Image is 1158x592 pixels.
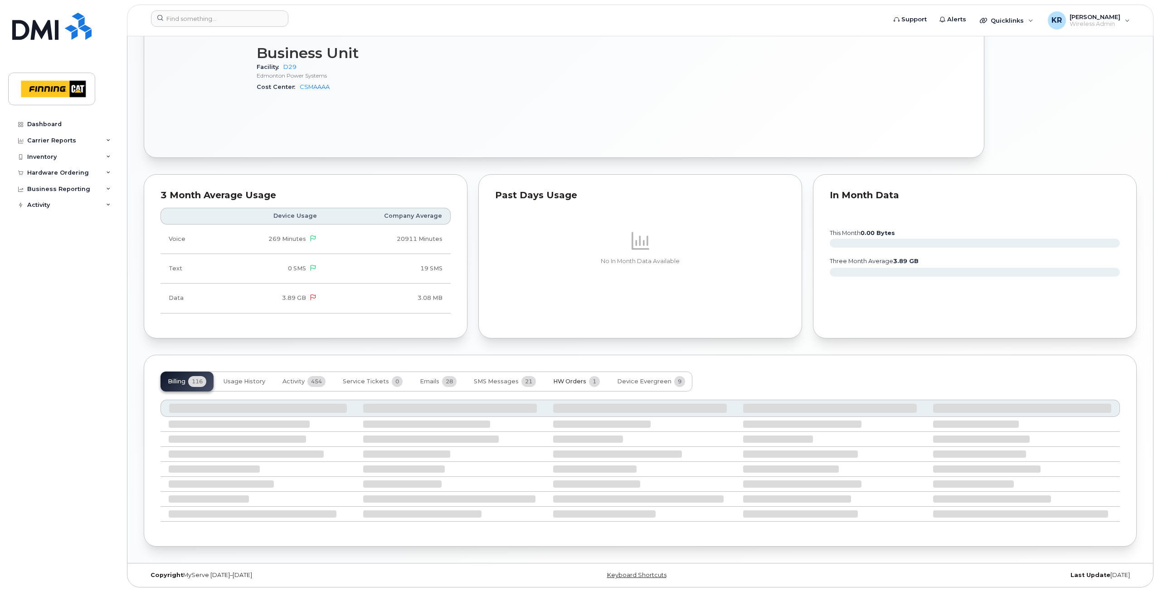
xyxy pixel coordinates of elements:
span: Service Tickets [343,378,389,385]
a: Alerts [933,10,973,29]
th: Device Usage [216,208,325,224]
text: this month [829,230,895,236]
span: Emails [420,378,439,385]
a: Keyboard Shortcuts [607,572,667,578]
div: MyServe [DATE]–[DATE] [144,572,475,579]
span: 269 Minutes [268,235,306,242]
td: 20911 Minutes [325,225,451,254]
div: Past Days Usage [495,191,785,200]
span: 28 [442,376,457,387]
p: Edmonton Power Systems [257,72,598,79]
div: Quicklinks [973,11,1040,29]
span: 1 [589,376,600,387]
span: 21 [521,376,536,387]
a: D29 [283,64,297,70]
span: Facility [257,64,283,70]
span: KR [1051,15,1062,26]
span: Usage History [224,378,265,385]
text: three month average [829,258,919,264]
span: 0 [392,376,403,387]
div: [DATE] [806,572,1137,579]
p: No In Month Data Available [495,257,785,265]
strong: Last Update [1070,572,1110,578]
span: 3.89 GB [282,294,306,301]
span: Support [901,15,927,24]
td: Data [161,284,216,313]
span: Cost Center [257,83,300,90]
td: 19 SMS [325,254,451,284]
th: Company Average [325,208,451,224]
span: HW Orders [553,378,586,385]
td: Voice [161,225,216,254]
span: SMS Messages [474,378,519,385]
span: 0 SMS [288,265,306,272]
iframe: Messenger Launcher [1119,553,1151,585]
a: CSMAAAA [300,83,330,90]
span: 454 [307,376,326,387]
span: Device Evergreen [617,378,671,385]
div: In Month Data [830,191,1120,200]
tspan: 3.89 GB [893,258,919,264]
div: 3 Month Average Usage [161,191,451,200]
span: 9 [674,376,685,387]
td: 3.08 MB [325,284,451,313]
span: Activity [282,378,305,385]
div: Kristie Reil [1041,11,1136,29]
input: Find something... [151,10,288,27]
span: Alerts [947,15,966,24]
h3: Business Unit [257,45,598,61]
span: Wireless Admin [1070,20,1120,28]
tspan: 0.00 Bytes [861,230,895,236]
td: Text [161,254,216,284]
span: Quicklinks [991,17,1024,24]
strong: Copyright [151,572,183,578]
a: Support [887,10,933,29]
span: [PERSON_NAME] [1070,13,1120,20]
